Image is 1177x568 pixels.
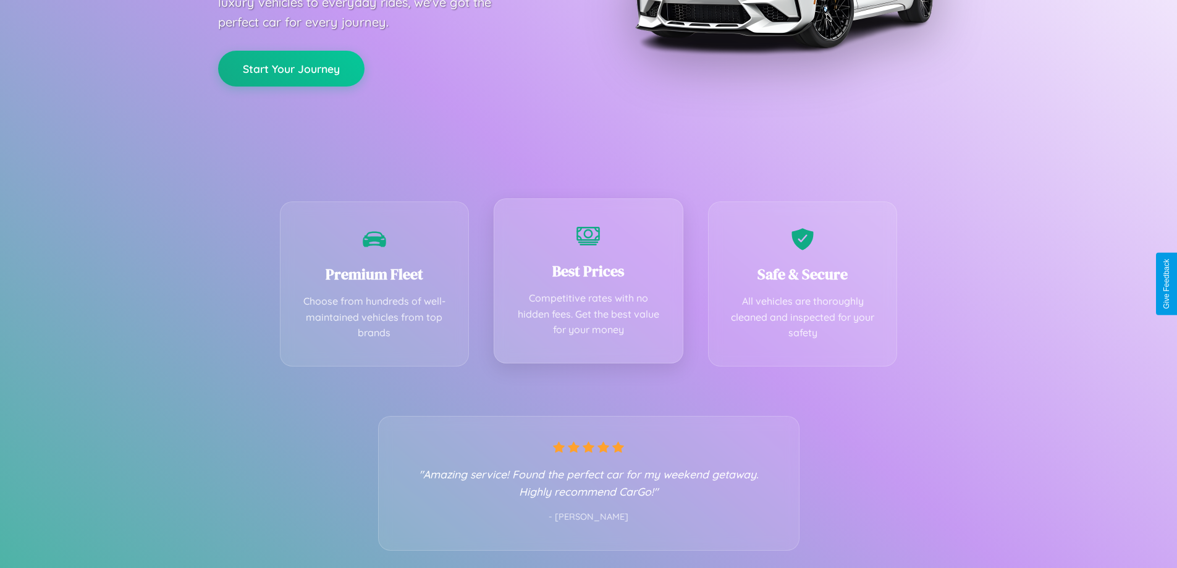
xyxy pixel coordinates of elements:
button: Start Your Journey [218,51,365,87]
p: Choose from hundreds of well-maintained vehicles from top brands [299,294,450,341]
h3: Best Prices [513,261,664,281]
p: All vehicles are thoroughly cleaned and inspected for your safety [727,294,879,341]
p: "Amazing service! Found the perfect car for my weekend getaway. Highly recommend CarGo!" [403,465,774,500]
h3: Safe & Secure [727,264,879,284]
p: Competitive rates with no hidden fees. Get the best value for your money [513,290,664,338]
div: Give Feedback [1162,259,1171,309]
p: - [PERSON_NAME] [403,509,774,525]
h3: Premium Fleet [299,264,450,284]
